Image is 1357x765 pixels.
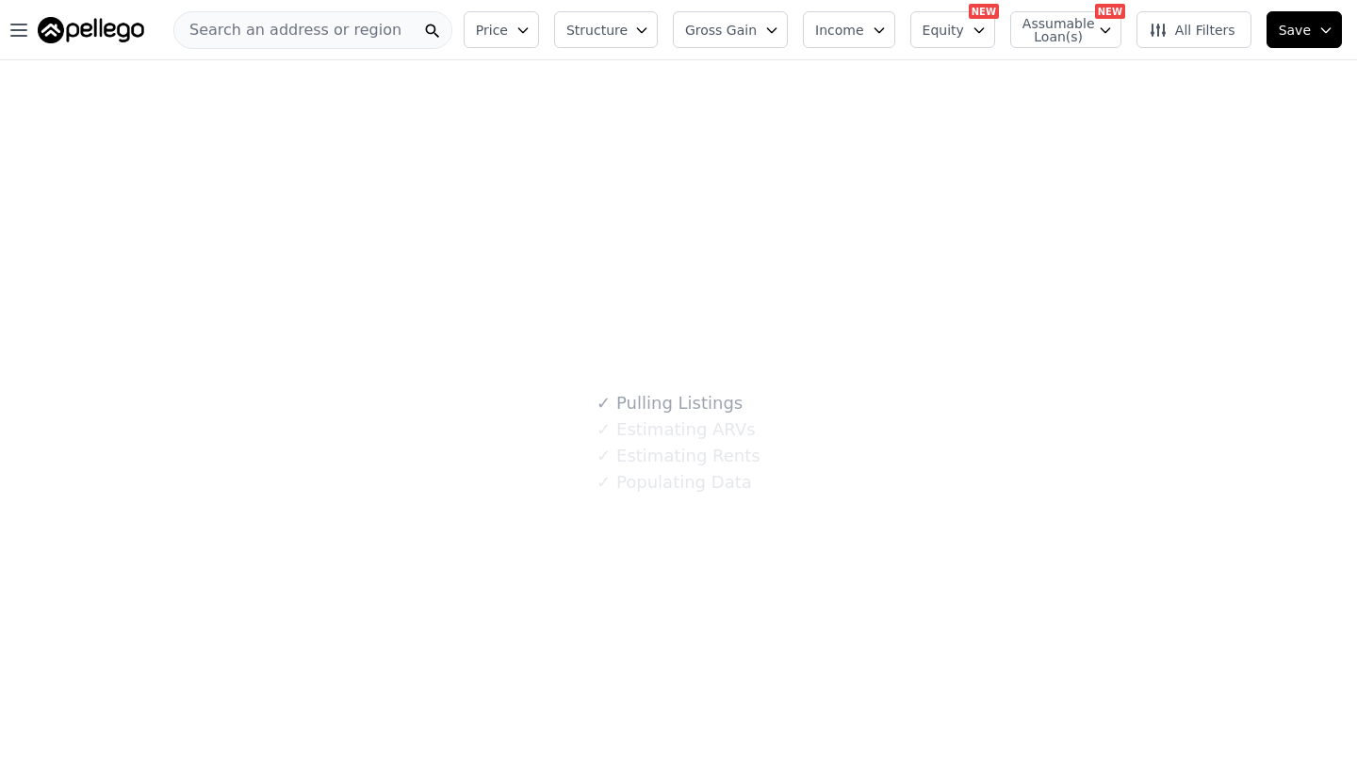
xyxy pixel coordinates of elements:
[597,390,743,416] div: Pulling Listings
[597,469,751,496] div: Populating Data
[685,21,757,40] span: Gross Gain
[476,21,508,40] span: Price
[969,4,999,19] div: NEW
[1095,4,1125,19] div: NEW
[803,11,895,48] button: Income
[673,11,788,48] button: Gross Gain
[597,473,611,492] span: ✓
[174,19,401,41] span: Search an address or region
[597,443,760,469] div: Estimating Rents
[597,394,611,413] span: ✓
[910,11,995,48] button: Equity
[38,17,144,43] img: Pellego
[1022,17,1083,43] span: Assumable Loan(s)
[923,21,964,40] span: Equity
[554,11,658,48] button: Structure
[1279,21,1311,40] span: Save
[1149,21,1235,40] span: All Filters
[815,21,864,40] span: Income
[1136,11,1251,48] button: All Filters
[597,447,611,465] span: ✓
[1010,11,1121,48] button: Assumable Loan(s)
[597,416,755,443] div: Estimating ARVs
[1267,11,1342,48] button: Save
[464,11,539,48] button: Price
[597,420,611,439] span: ✓
[566,21,627,40] span: Structure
